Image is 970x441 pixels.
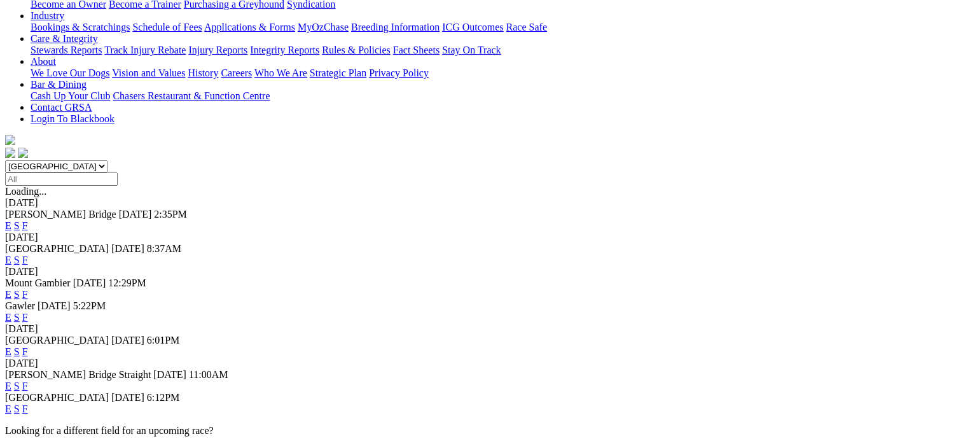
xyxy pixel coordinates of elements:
[506,22,546,32] a: Race Safe
[73,300,106,311] span: 5:22PM
[5,346,11,357] a: E
[104,45,186,55] a: Track Injury Rebate
[5,323,965,335] div: [DATE]
[298,22,349,32] a: MyOzChase
[5,232,965,243] div: [DATE]
[254,67,307,78] a: Who We Are
[5,392,109,403] span: [GEOGRAPHIC_DATA]
[5,186,46,197] span: Loading...
[31,22,965,33] div: Industry
[147,335,180,346] span: 6:01PM
[14,403,20,414] a: S
[5,425,965,437] p: Looking for a different field for an upcoming race?
[22,312,28,323] a: F
[108,277,146,288] span: 12:29PM
[22,255,28,265] a: F
[5,243,109,254] span: [GEOGRAPHIC_DATA]
[442,22,503,32] a: ICG Outcomes
[22,220,28,231] a: F
[369,67,429,78] a: Privacy Policy
[14,220,20,231] a: S
[31,45,965,56] div: Care & Integrity
[22,289,28,300] a: F
[31,67,965,79] div: About
[250,45,319,55] a: Integrity Reports
[22,346,28,357] a: F
[147,392,180,403] span: 6:12PM
[310,67,366,78] a: Strategic Plan
[204,22,295,32] a: Applications & Forms
[31,90,965,102] div: Bar & Dining
[5,300,35,311] span: Gawler
[31,56,56,67] a: About
[188,45,247,55] a: Injury Reports
[112,67,185,78] a: Vision and Values
[14,346,20,357] a: S
[5,335,109,346] span: [GEOGRAPHIC_DATA]
[18,148,28,158] img: twitter.svg
[5,277,71,288] span: Mount Gambier
[31,22,130,32] a: Bookings & Scratchings
[442,45,501,55] a: Stay On Track
[31,45,102,55] a: Stewards Reports
[5,369,151,380] span: [PERSON_NAME] Bridge Straight
[73,277,106,288] span: [DATE]
[351,22,440,32] a: Breeding Information
[14,255,20,265] a: S
[38,300,71,311] span: [DATE]
[5,266,965,277] div: [DATE]
[5,197,965,209] div: [DATE]
[5,209,116,220] span: [PERSON_NAME] Bridge
[5,148,15,158] img: facebook.svg
[31,10,64,21] a: Industry
[111,335,144,346] span: [DATE]
[5,135,15,145] img: logo-grsa-white.png
[31,33,98,44] a: Care & Integrity
[31,90,110,101] a: Cash Up Your Club
[31,113,114,124] a: Login To Blackbook
[188,67,218,78] a: History
[22,381,28,391] a: F
[5,289,11,300] a: E
[132,22,202,32] a: Schedule of Fees
[22,403,28,414] a: F
[14,312,20,323] a: S
[5,403,11,414] a: E
[322,45,391,55] a: Rules & Policies
[154,209,187,220] span: 2:35PM
[5,220,11,231] a: E
[189,369,228,380] span: 11:00AM
[147,243,181,254] span: 8:37AM
[5,312,11,323] a: E
[31,67,109,78] a: We Love Our Dogs
[393,45,440,55] a: Fact Sheets
[111,243,144,254] span: [DATE]
[5,381,11,391] a: E
[14,289,20,300] a: S
[5,172,118,186] input: Select date
[153,369,186,380] span: [DATE]
[113,90,270,101] a: Chasers Restaurant & Function Centre
[14,381,20,391] a: S
[5,358,965,369] div: [DATE]
[119,209,152,220] span: [DATE]
[31,79,87,90] a: Bar & Dining
[111,392,144,403] span: [DATE]
[221,67,252,78] a: Careers
[31,102,92,113] a: Contact GRSA
[5,255,11,265] a: E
